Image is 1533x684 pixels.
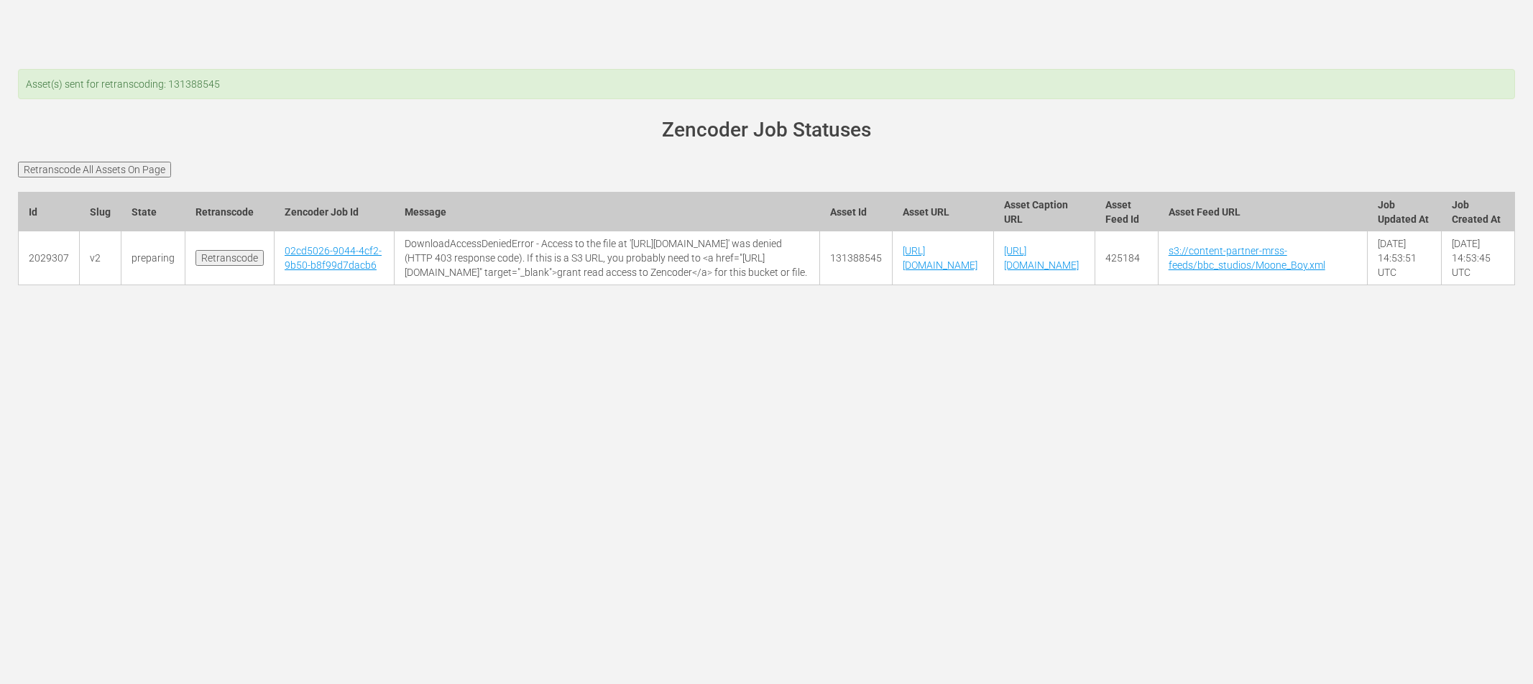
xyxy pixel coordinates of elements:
[819,231,892,285] td: 131388545
[80,231,121,285] td: v2
[285,245,382,271] a: 02cd5026-9044-4cf2-9b50-b8f99d7dacb6
[19,231,80,285] td: 2029307
[903,245,977,271] a: [URL][DOMAIN_NAME]
[80,192,121,231] th: Slug
[185,192,275,231] th: Retranscode
[275,192,395,231] th: Zencoder Job Id
[1158,192,1368,231] th: Asset Feed URL
[1368,192,1441,231] th: Job Updated At
[121,231,185,285] td: preparing
[1004,245,1079,271] a: [URL][DOMAIN_NAME]
[395,231,819,285] td: DownloadAccessDeniedError - Access to the file at '[URL][DOMAIN_NAME]' was denied (HTTP 403 respo...
[395,192,819,231] th: Message
[195,250,264,266] input: Retranscode
[1441,231,1514,285] td: [DATE] 14:53:45 UTC
[892,192,993,231] th: Asset URL
[1095,192,1158,231] th: Asset Feed Id
[38,119,1495,142] h1: Zencoder Job Statuses
[19,192,80,231] th: Id
[121,192,185,231] th: State
[1441,192,1514,231] th: Job Created At
[993,192,1095,231] th: Asset Caption URL
[1169,245,1325,271] a: s3://content-partner-mrss-feeds/bbc_studios/Moone_Boy.xml
[1095,231,1158,285] td: 425184
[1368,231,1441,285] td: [DATE] 14:53:51 UTC
[18,69,1515,99] div: Asset(s) sent for retranscoding: 131388545
[18,162,171,177] input: Retranscode All Assets On Page
[819,192,892,231] th: Asset Id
